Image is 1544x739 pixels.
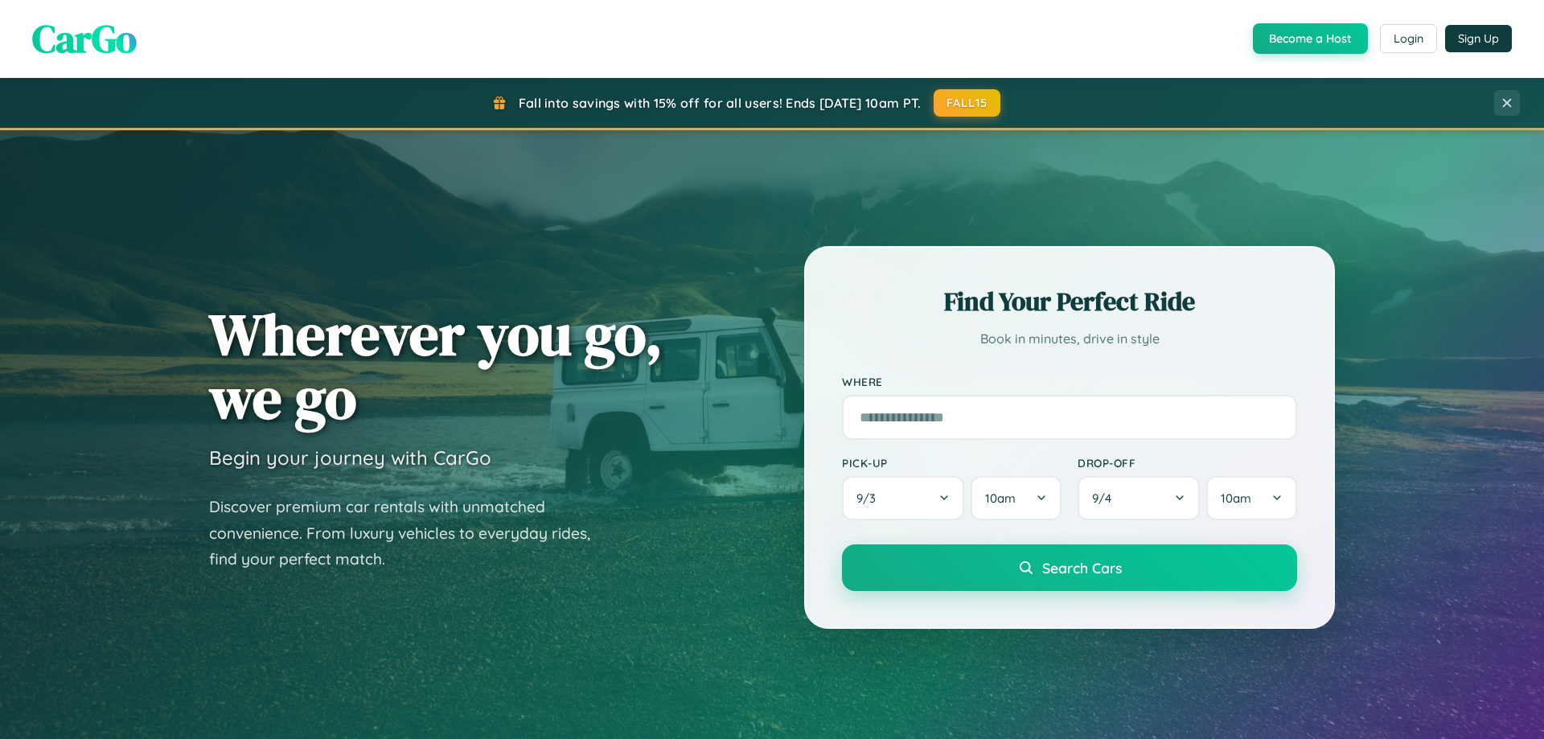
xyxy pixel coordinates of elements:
[209,494,611,573] p: Discover premium car rentals with unmatched convenience. From luxury vehicles to everyday rides, ...
[1253,23,1368,54] button: Become a Host
[842,327,1297,351] p: Book in minutes, drive in style
[842,456,1061,470] label: Pick-up
[1078,476,1200,520] button: 9/4
[842,284,1297,319] h2: Find Your Perfect Ride
[1092,491,1119,506] span: 9 / 4
[934,89,1001,117] button: FALL15
[971,476,1061,520] button: 10am
[1078,456,1297,470] label: Drop-off
[856,491,884,506] span: 9 / 3
[32,12,137,65] span: CarGo
[1445,25,1512,52] button: Sign Up
[1221,491,1251,506] span: 10am
[985,491,1016,506] span: 10am
[209,445,491,470] h3: Begin your journey with CarGo
[1042,559,1122,577] span: Search Cars
[1206,476,1297,520] button: 10am
[842,476,964,520] button: 9/3
[1380,24,1437,53] button: Login
[842,544,1297,591] button: Search Cars
[842,375,1297,388] label: Where
[209,302,663,429] h1: Wherever you go, we go
[519,95,922,111] span: Fall into savings with 15% off for all users! Ends [DATE] 10am PT.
